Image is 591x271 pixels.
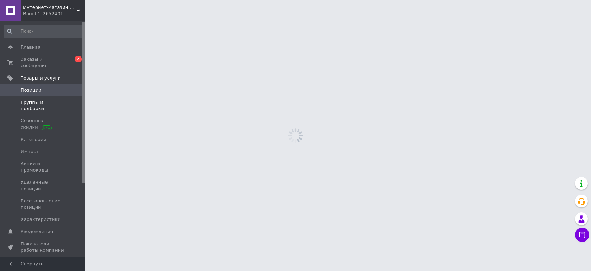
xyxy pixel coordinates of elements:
[21,198,66,211] span: Восстановление позиций
[21,75,61,81] span: Товары и услуги
[23,11,85,17] div: Ваш ID: 2652401
[21,216,61,223] span: Характеристики
[21,44,40,50] span: Главная
[75,56,82,62] span: 2
[21,148,39,155] span: Импорт
[23,4,76,11] span: Интернет-магазин обуви, одежды и аксессуаров "HypeStore"
[21,56,66,69] span: Заказы и сообщения
[21,161,66,173] span: Акции и промокоды
[21,99,66,112] span: Группы и подборки
[4,25,88,38] input: Поиск
[21,136,47,143] span: Категории
[21,241,66,254] span: Показатели работы компании
[21,87,42,93] span: Позиции
[21,118,66,130] span: Сезонные скидки
[21,228,53,235] span: Уведомления
[575,228,589,242] button: Чат с покупателем
[21,179,66,192] span: Удаленные позиции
